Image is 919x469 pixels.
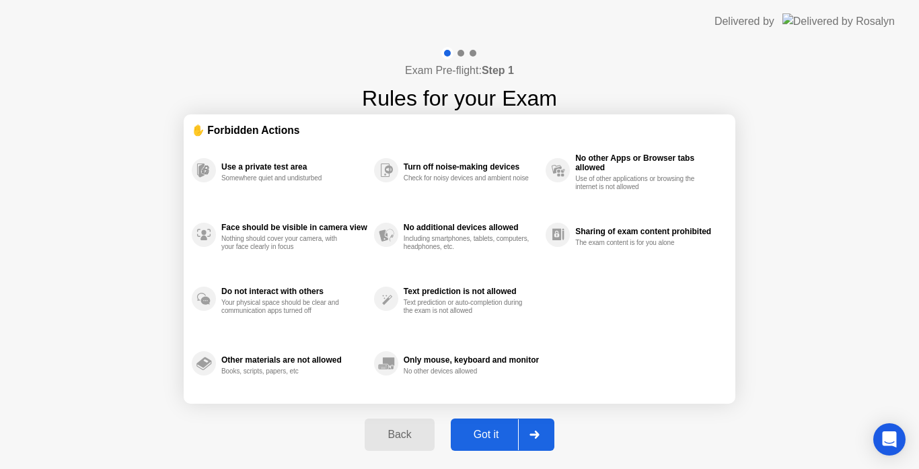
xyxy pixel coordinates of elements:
[221,299,348,315] div: Your physical space should be clear and communication apps turned off
[369,429,430,441] div: Back
[873,423,906,456] div: Open Intercom Messenger
[405,63,514,79] h4: Exam Pre-flight:
[221,174,348,182] div: Somewhere quiet and undisturbed
[451,419,554,451] button: Got it
[221,235,348,251] div: Nothing should cover your camera, with your face clearly in focus
[221,355,367,365] div: Other materials are not allowed
[782,13,895,29] img: Delivered by Rosalyn
[575,239,702,247] div: The exam content is for you alone
[221,367,348,375] div: Books, scripts, papers, etc
[192,122,727,138] div: ✋ Forbidden Actions
[404,235,531,251] div: Including smartphones, tablets, computers, headphones, etc.
[714,13,774,30] div: Delivered by
[482,65,514,76] b: Step 1
[404,174,531,182] div: Check for noisy devices and ambient noise
[221,162,367,172] div: Use a private test area
[362,82,557,114] h1: Rules for your Exam
[365,419,434,451] button: Back
[404,162,539,172] div: Turn off noise-making devices
[404,367,531,375] div: No other devices allowed
[575,175,702,191] div: Use of other applications or browsing the internet is not allowed
[221,223,367,232] div: Face should be visible in camera view
[404,299,531,315] div: Text prediction or auto-completion during the exam is not allowed
[404,287,539,296] div: Text prediction is not allowed
[404,223,539,232] div: No additional devices allowed
[404,355,539,365] div: Only mouse, keyboard and monitor
[575,227,721,236] div: Sharing of exam content prohibited
[221,287,367,296] div: Do not interact with others
[455,429,518,441] div: Got it
[575,153,721,172] div: No other Apps or Browser tabs allowed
